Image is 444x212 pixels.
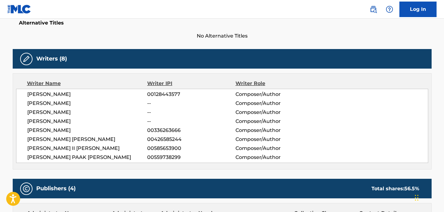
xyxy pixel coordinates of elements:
img: MLC Logo [7,5,31,14]
img: Writers [23,55,30,63]
span: -- [147,118,235,125]
a: Log In [399,2,437,17]
iframe: Chat Widget [413,182,444,212]
div: Drag [415,188,419,207]
span: [PERSON_NAME] [27,91,147,98]
span: Composer/Author [235,154,316,161]
a: Public Search [367,3,380,16]
span: Composer/Author [235,91,316,98]
span: 00559738299 [147,154,235,161]
span: -- [147,109,235,116]
span: [PERSON_NAME] II [PERSON_NAME] [27,145,147,152]
span: 00426585244 [147,136,235,143]
span: Composer/Author [235,100,316,107]
img: help [386,6,393,13]
span: [PERSON_NAME] [27,100,147,107]
span: No Alternative Titles [13,32,432,40]
h5: Publishers (4) [36,185,76,192]
span: 00585653900 [147,145,235,152]
h5: Writers (8) [36,55,67,62]
span: [PERSON_NAME] [27,109,147,116]
span: Composer/Author [235,145,316,152]
span: Composer/Author [235,127,316,134]
h5: Alternative Titles [19,20,425,26]
span: 56.5 % [404,186,419,192]
span: -- [147,100,235,107]
span: [PERSON_NAME] [27,118,147,125]
div: Total shares: [371,185,419,192]
img: Publishers [23,185,30,192]
span: Composer/Author [235,118,316,125]
div: Writer Name [27,80,147,87]
span: [PERSON_NAME] [PERSON_NAME] [27,136,147,143]
span: Composer/Author [235,136,316,143]
span: 00336263666 [147,127,235,134]
span: [PERSON_NAME] PAAK [PERSON_NAME] [27,154,147,161]
img: search [370,6,377,13]
span: [PERSON_NAME] [27,127,147,134]
div: Writer Role [235,80,316,87]
div: Writer IPI [147,80,235,87]
div: Help [383,3,396,16]
span: 00128443577 [147,91,235,98]
span: Composer/Author [235,109,316,116]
